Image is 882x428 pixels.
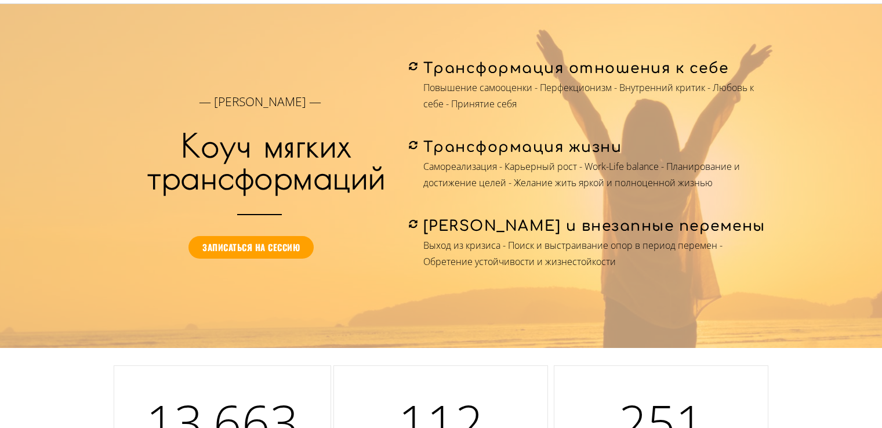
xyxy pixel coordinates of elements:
span: [PERSON_NAME] и внезапные перемены [423,218,765,234]
span: Трансформация жизни [423,139,622,155]
a: Записаться на сессию [188,236,314,259]
span: Записаться на сессию [202,243,300,252]
h3: Коуч мягких трансформаций [118,129,416,193]
p: Повышение самооценки - Перфекционизм - Внутренний критик - Любовь к себе - Принятие себя [423,79,772,113]
p: Самореализация - Карьерный рост - Work-Life balance - Планирование и достижение целей - Желание ж... [423,158,772,192]
p: Выход из кризиса - Поиск и выстраивание опор в период перемен - Обретение устойчивости и жизнесто... [423,237,772,271]
span: Трансформация отношения к себе [423,60,729,77]
p: — [PERSON_NAME] — [111,93,409,110]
